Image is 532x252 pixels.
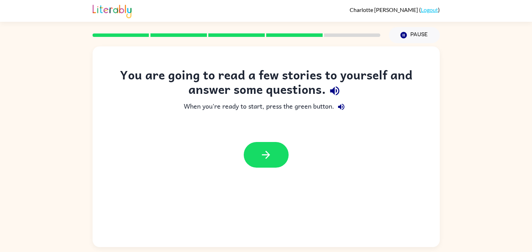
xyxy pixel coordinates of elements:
a: Logout [421,6,438,13]
div: ( ) [350,6,440,13]
div: You are going to read a few stories to yourself and answer some questions. [107,67,426,100]
img: Literably [93,3,132,18]
div: When you're ready to start, press the green button. [107,100,426,114]
button: Pause [389,27,440,43]
span: Charlotte [PERSON_NAME] [350,6,419,13]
